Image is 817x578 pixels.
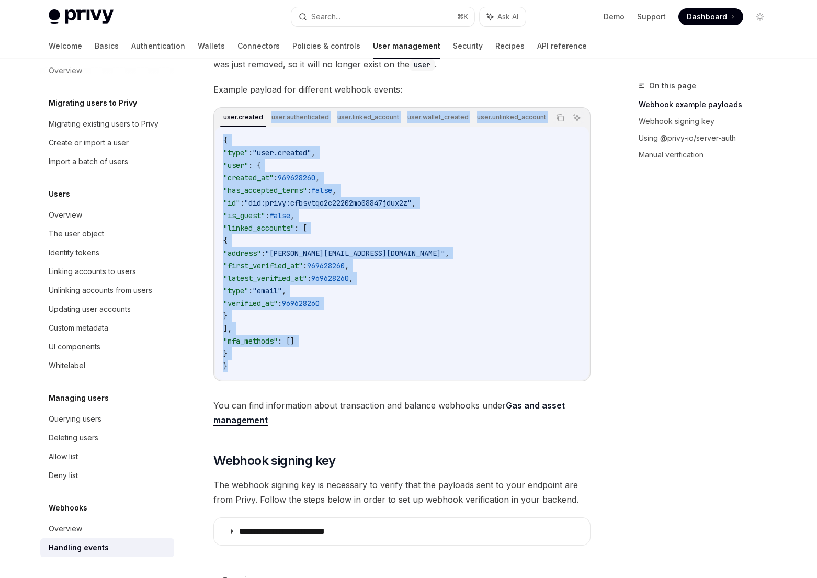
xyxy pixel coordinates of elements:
[40,428,174,447] a: Deleting users
[412,198,416,208] span: ,
[49,246,99,259] div: Identity tokens
[198,33,225,59] a: Wallets
[40,152,174,171] a: Import a batch of users
[244,198,412,208] span: "did:privy:cfbsvtqo2c22202mo08847jdux2z"
[40,133,174,152] a: Create or import a user
[223,173,274,183] span: "created_at"
[268,111,332,123] div: user.authenticated
[223,248,261,258] span: "address"
[639,130,777,146] a: Using @privy-io/server-auth
[311,274,349,283] span: 969628260
[40,206,174,224] a: Overview
[49,392,109,404] h5: Managing users
[269,211,290,220] span: false
[604,12,625,22] a: Demo
[49,541,109,554] div: Handling events
[248,161,261,170] span: : {
[49,413,101,425] div: Querying users
[332,186,336,195] span: ,
[307,274,311,283] span: :
[240,198,244,208] span: :
[49,523,82,535] div: Overview
[294,223,307,233] span: : [
[495,33,525,59] a: Recipes
[223,161,248,170] span: "user"
[570,111,584,124] button: Ask AI
[261,248,265,258] span: :
[49,33,82,59] a: Welcome
[334,111,402,123] div: user.linked_account
[639,113,777,130] a: Webhook signing key
[639,96,777,113] a: Webhook example payloads
[49,209,82,221] div: Overview
[373,33,440,59] a: User management
[349,274,353,283] span: ,
[307,186,311,195] span: :
[303,261,307,270] span: :
[237,33,280,59] a: Connectors
[290,211,294,220] span: ,
[537,33,587,59] a: API reference
[223,286,248,296] span: "type"
[40,281,174,300] a: Unlinking accounts from users
[49,303,131,315] div: Updating user accounts
[213,452,336,469] span: Webhook signing key
[213,398,591,427] span: You can find information about transaction and balance webhooks under
[687,12,727,22] span: Dashboard
[40,447,174,466] a: Allow list
[49,469,78,482] div: Deny list
[453,33,483,59] a: Security
[223,311,228,321] span: }
[248,148,253,157] span: :
[553,111,567,124] button: Copy the contents from the code block
[49,188,70,200] h5: Users
[223,236,228,245] span: {
[49,341,100,353] div: UI components
[49,9,114,24] img: light logo
[49,97,137,109] h5: Migrating users to Privy
[223,336,278,346] span: "mfa_methods"
[480,7,526,26] button: Ask AI
[49,284,152,297] div: Unlinking accounts from users
[291,7,474,26] button: Search...⌘K
[49,265,136,278] div: Linking accounts to users
[223,211,265,220] span: "is_guest"
[404,111,472,123] div: user.wallet_created
[223,148,248,157] span: "type"
[49,118,158,130] div: Migrating existing users to Privy
[40,115,174,133] a: Migrating existing users to Privy
[49,228,104,240] div: The user object
[265,248,445,258] span: "[PERSON_NAME][EMAIL_ADDRESS][DOMAIN_NAME]"
[639,146,777,163] a: Manual verification
[311,186,332,195] span: false
[40,356,174,375] a: Whitelabel
[49,359,85,372] div: Whitelabel
[311,148,315,157] span: ,
[410,59,435,71] code: user
[445,248,449,258] span: ,
[752,8,768,25] button: Toggle dark mode
[223,198,240,208] span: "id"
[95,33,119,59] a: Basics
[474,111,549,123] div: user.unlinked_account
[282,299,320,308] span: 969628260
[223,361,228,371] span: }
[278,299,282,308] span: :
[40,337,174,356] a: UI components
[248,286,253,296] span: :
[223,349,228,358] span: }
[49,450,78,463] div: Allow list
[282,286,286,296] span: ,
[223,324,232,333] span: ],
[497,12,518,22] span: Ask AI
[40,410,174,428] a: Querying users
[223,135,228,145] span: {
[49,502,87,514] h5: Webhooks
[223,223,294,233] span: "linked_accounts"
[274,173,278,183] span: :
[345,261,349,270] span: ,
[40,243,174,262] a: Identity tokens
[49,432,98,444] div: Deleting users
[213,82,591,97] span: Example payload for different webhook events:
[40,519,174,538] a: Overview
